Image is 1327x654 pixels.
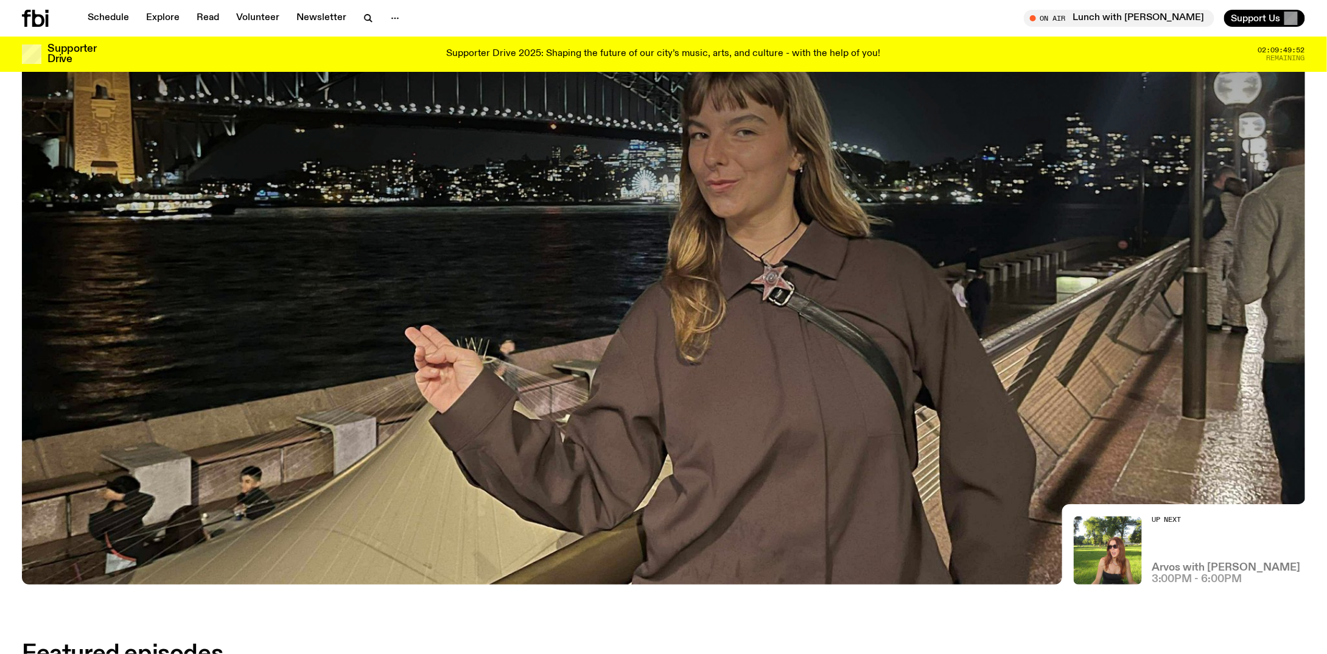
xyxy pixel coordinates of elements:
[1267,55,1305,62] span: Remaining
[1258,47,1305,54] span: 02:09:49:52
[1152,516,1301,523] h2: Up Next
[289,10,354,27] a: Newsletter
[1074,516,1142,585] img: Lizzie Bowles is sitting in a bright green field of grass, with dark sunglasses and a black top. ...
[1024,10,1214,27] button: On AirLunch with [PERSON_NAME]
[1152,563,1301,573] a: Arvos with [PERSON_NAME]
[80,10,136,27] a: Schedule
[1224,10,1305,27] button: Support Us
[229,10,287,27] a: Volunteer
[47,44,96,65] h3: Supporter Drive
[1231,13,1281,24] span: Support Us
[139,10,187,27] a: Explore
[189,10,226,27] a: Read
[447,49,881,60] p: Supporter Drive 2025: Shaping the future of our city’s music, arts, and culture - with the help o...
[1152,574,1242,585] span: 3:00pm - 6:00pm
